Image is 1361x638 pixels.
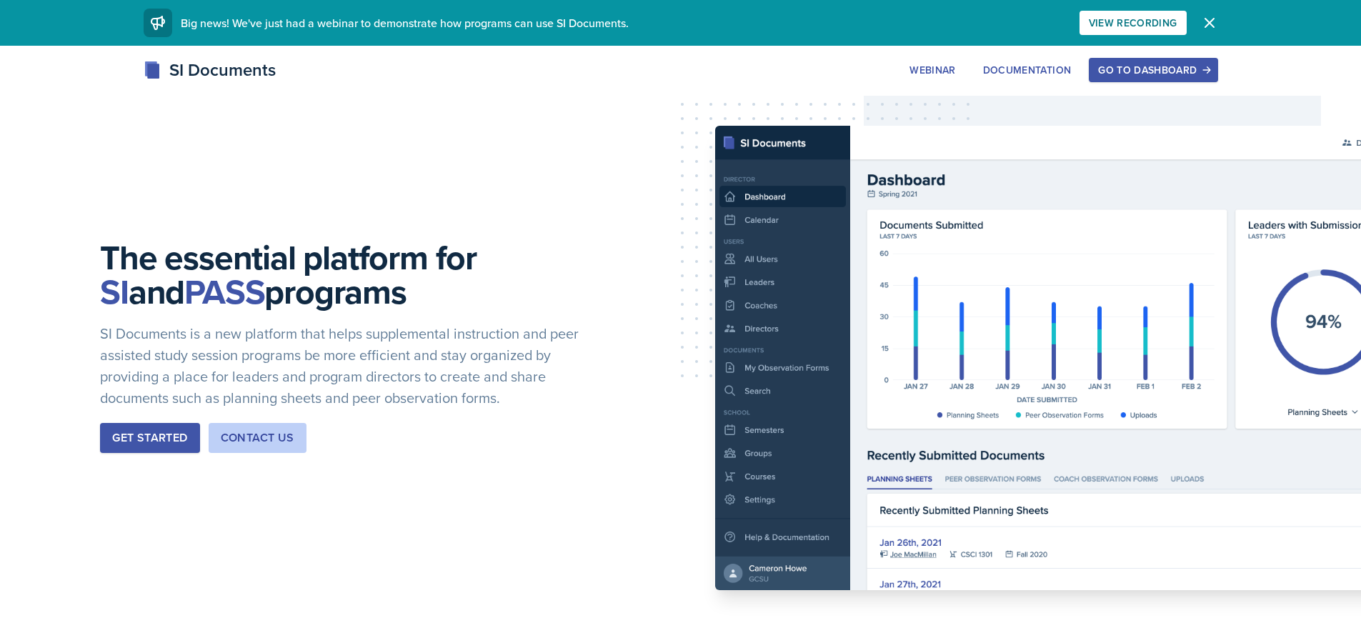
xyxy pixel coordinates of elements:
div: SI Documents [144,57,276,83]
button: Documentation [974,58,1081,82]
button: Webinar [900,58,964,82]
div: Documentation [983,64,1072,76]
button: Get Started [100,423,199,453]
div: Contact Us [221,429,294,447]
button: Go to Dashboard [1089,58,1217,82]
div: Get Started [112,429,187,447]
span: Big news! We've just had a webinar to demonstrate how programs can use SI Documents. [181,15,629,31]
div: Webinar [909,64,955,76]
div: View Recording [1089,17,1177,29]
button: Contact Us [209,423,306,453]
button: View Recording [1080,11,1187,35]
div: Go to Dashboard [1098,64,1208,76]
